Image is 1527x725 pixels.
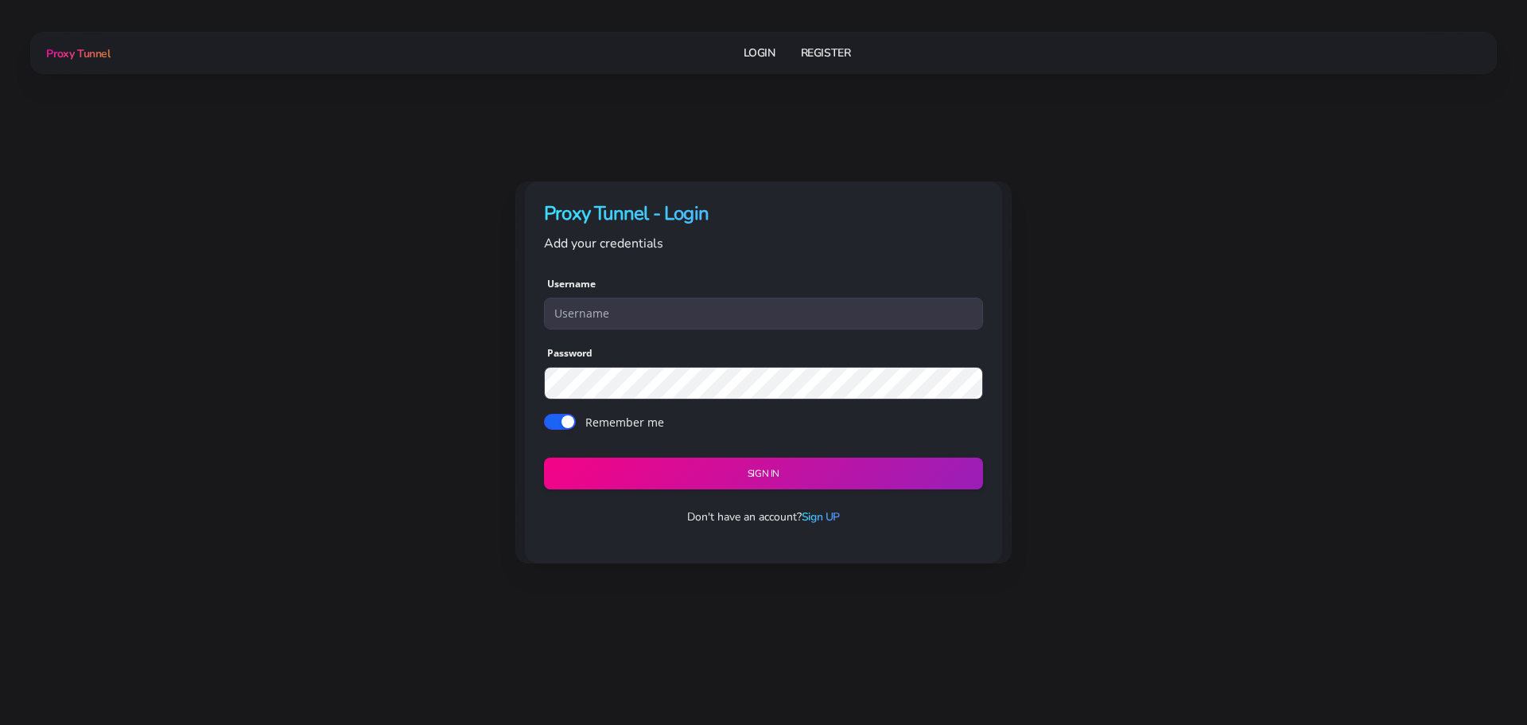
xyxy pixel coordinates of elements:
label: Password [547,346,593,361]
label: Username [547,277,596,291]
input: Username [544,298,983,329]
button: Sign in [544,458,983,490]
a: Register [801,38,851,68]
h4: Proxy Tunnel - Login [544,201,983,227]
span: Proxy Tunnel [46,46,110,61]
a: Proxy Tunnel [43,41,110,66]
p: Don't have an account? [531,509,996,525]
label: Remember me [585,414,664,431]
a: Login [744,38,775,68]
a: Sign UP [802,509,840,524]
iframe: Webchat Widget [1436,633,1507,705]
p: Add your credentials [544,233,983,254]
